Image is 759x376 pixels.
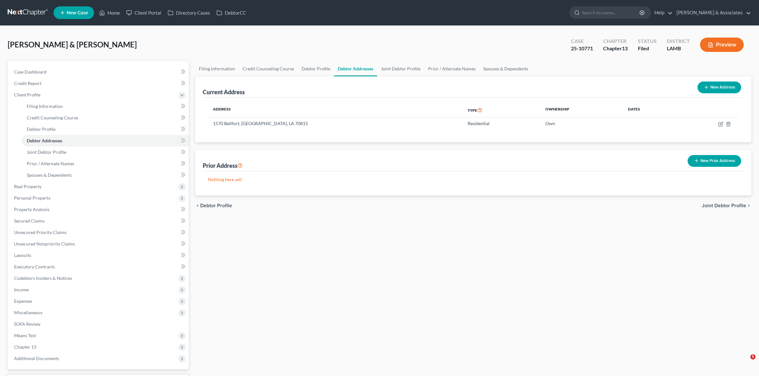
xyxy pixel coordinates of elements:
[22,135,189,146] a: Debtor Addresses
[27,149,66,155] span: Joint Debtor Profile
[213,7,249,18] a: DebtorCC
[463,103,540,117] th: Type
[14,195,50,201] span: Personal Property
[603,45,628,52] div: Chapter
[14,356,59,361] span: Additional Documents
[651,7,673,18] a: Help
[14,92,40,97] span: Client Profile
[571,45,593,52] div: 25-10771
[14,298,32,304] span: Expenses
[9,215,189,227] a: Secured Claims
[14,207,49,212] span: Property Analysis
[424,61,479,76] a: Prior / Alternate Names
[463,117,540,130] td: Residential
[479,61,532,76] a: Spouses & Dependents
[702,203,751,208] button: Joint Debtor Profile chevron_right
[688,155,741,167] button: New Prior Address
[14,275,72,281] span: Codebtors Insiders & Notices
[14,241,75,246] span: Unsecured Nonpriority Claims
[673,7,751,18] a: [PERSON_NAME] & Associates
[27,161,74,166] span: Prior / Alternate Names
[377,61,424,76] a: Joint Debtor Profile
[9,66,189,78] a: Case Dashboard
[623,103,677,117] th: Dates
[27,138,62,143] span: Debtor Addresses
[67,11,88,15] span: New Case
[9,318,189,330] a: SOFA Review
[582,7,640,18] input: Search by name...
[298,61,334,76] a: Debtor Profile
[22,124,189,135] a: Debtor Profile
[22,146,189,158] a: Joint Debtor Profile
[638,38,657,45] div: Status
[750,354,755,359] span: 5
[334,61,377,76] a: Debtor Addresses
[195,203,232,208] button: chevron_left Debtor Profile
[27,103,63,109] span: Filing Information
[603,38,628,45] div: Chapter
[14,310,42,315] span: Miscellaneous
[27,172,72,178] span: Spouses & Dependents
[14,184,41,189] span: Real Property
[22,169,189,181] a: Spouses & Dependents
[14,252,31,258] span: Lawsuits
[96,7,123,18] a: Home
[9,78,189,89] a: Credit Report
[622,45,628,51] span: 13
[27,126,55,132] span: Debtor Profile
[22,112,189,124] a: Credit Counseling Course
[208,117,462,130] td: 1570 Bellfort, [GEOGRAPHIC_DATA], LA 70815
[22,101,189,112] a: Filing Information
[9,250,189,261] a: Lawsuits
[697,82,741,93] button: New Address
[164,7,213,18] a: Directory Cases
[746,203,751,208] i: chevron_right
[239,61,298,76] a: Credit Counseling Course
[14,69,47,74] span: Case Dashboard
[14,81,41,86] span: Credit Report
[14,344,36,350] span: Chapter 13
[638,45,657,52] div: Filed
[14,321,40,327] span: SOFA Review
[14,287,29,292] span: Income
[195,61,239,76] a: Filing Information
[27,115,78,120] span: Credit Counseling Course
[9,261,189,273] a: Executory Contracts
[571,38,593,45] div: Case
[123,7,164,18] a: Client Portal
[700,38,744,52] button: Preview
[200,203,232,208] span: Debtor Profile
[22,158,189,169] a: Prior / Alternate Names
[195,203,200,208] i: chevron_left
[737,354,753,370] iframe: Intercom live chat
[14,230,67,235] span: Unsecured Priority Claims
[14,218,45,223] span: Secured Claims
[203,162,243,169] div: Prior Address
[540,117,623,130] td: Own
[702,203,746,208] span: Joint Debtor Profile
[203,88,245,96] div: Current Address
[9,227,189,238] a: Unsecured Priority Claims
[9,238,189,250] a: Unsecured Nonpriority Claims
[208,176,739,183] p: Nothing here yet!
[14,264,55,269] span: Executory Contracts
[540,103,623,117] th: Ownership
[14,333,36,338] span: Means Test
[208,103,462,117] th: Address
[667,45,690,52] div: LAMB
[9,204,189,215] a: Property Analysis
[667,38,690,45] div: District
[8,40,137,49] span: [PERSON_NAME] & [PERSON_NAME]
